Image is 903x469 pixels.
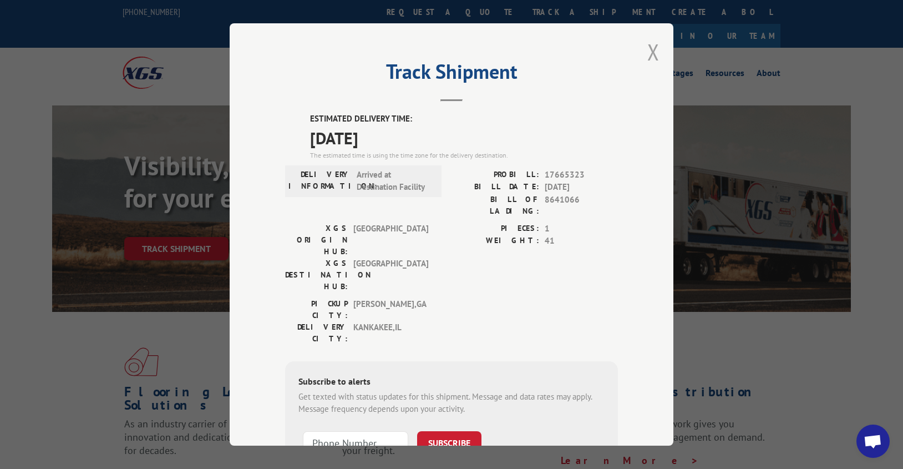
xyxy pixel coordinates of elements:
span: 17665323 [545,169,618,181]
label: DELIVERY CITY: [285,321,348,345]
label: DELIVERY INFORMATION: [288,169,351,194]
div: Get texted with status updates for this shipment. Message and data rates may apply. Message frequ... [298,391,605,416]
span: Arrived at Destination Facility [357,169,432,194]
h2: Track Shipment [285,64,618,85]
label: ESTIMATED DELIVERY TIME: [310,113,618,125]
span: KANKAKEE , IL [353,321,428,345]
label: PICKUP CITY: [285,298,348,321]
div: Subscribe to alerts [298,375,605,391]
span: [GEOGRAPHIC_DATA] [353,223,428,258]
label: PIECES: [451,223,539,235]
input: Phone Number [303,431,408,455]
label: WEIGHT: [451,235,539,248]
span: [GEOGRAPHIC_DATA] [353,258,428,293]
span: [PERSON_NAME] , GA [353,298,428,321]
label: BILL DATE: [451,181,539,194]
button: Close modal [647,37,660,67]
label: BILL OF LADING: [451,194,539,217]
label: XGS DESTINATION HUB: [285,258,348,293]
button: SUBSCRIBE [417,431,481,455]
div: The estimated time is using the time zone for the delivery destination. [310,150,618,160]
span: 1 [545,223,618,235]
span: [DATE] [545,181,618,194]
label: XGS ORIGIN HUB: [285,223,348,258]
span: 41 [545,235,618,248]
label: PROBILL: [451,169,539,181]
span: 8641066 [545,194,618,217]
div: Open chat [856,425,890,458]
span: [DATE] [310,125,618,150]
